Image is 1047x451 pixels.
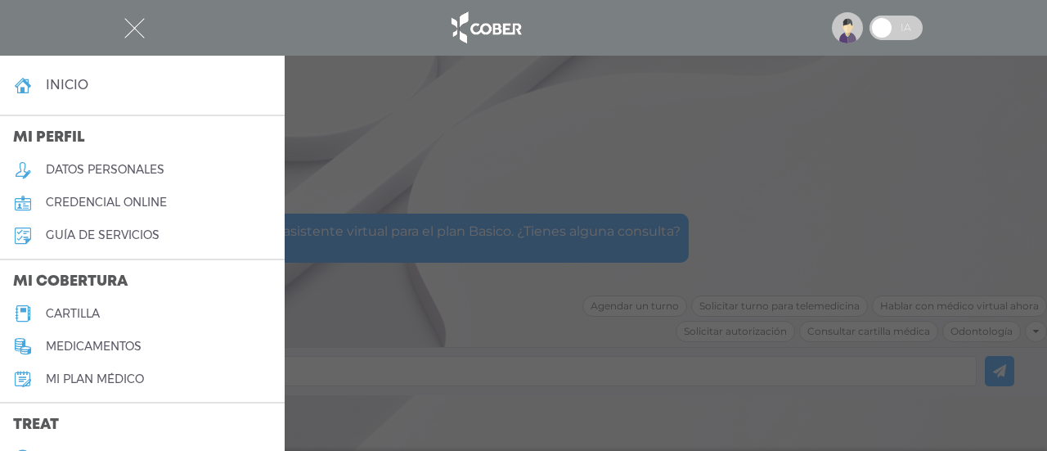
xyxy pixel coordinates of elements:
img: logo_cober_home-white.png [443,8,528,47]
h5: Mi plan médico [46,372,144,386]
h4: inicio [46,77,88,92]
img: Cober_menu-close-white.svg [124,18,145,38]
h5: datos personales [46,163,164,177]
h5: medicamentos [46,340,142,354]
h5: guía de servicios [46,228,160,242]
img: profile-placeholder.svg [832,12,863,43]
h5: cartilla [46,307,100,321]
h5: credencial online [46,196,167,210]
